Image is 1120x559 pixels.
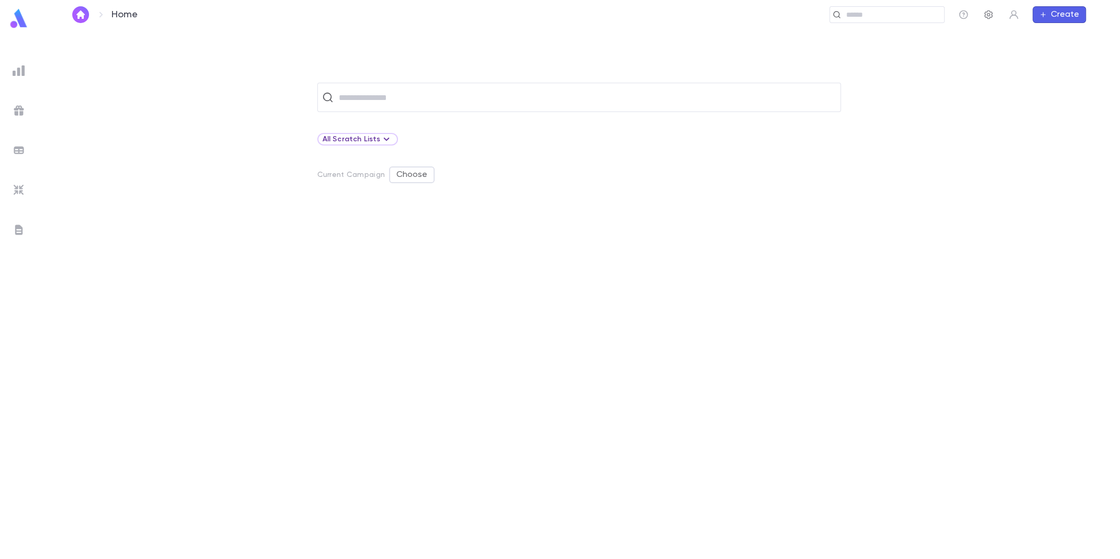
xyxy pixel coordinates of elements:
button: Choose [389,166,435,183]
div: All Scratch Lists [317,133,398,146]
img: logo [8,8,29,29]
p: Home [112,9,138,20]
div: All Scratch Lists [323,133,393,146]
img: imports_grey.530a8a0e642e233f2baf0ef88e8c9fcb.svg [13,184,25,196]
button: Create [1033,6,1086,23]
img: letters_grey.7941b92b52307dd3b8a917253454ce1c.svg [13,223,25,236]
img: home_white.a664292cf8c1dea59945f0da9f25487c.svg [74,10,87,19]
img: reports_grey.c525e4749d1bce6a11f5fe2a8de1b229.svg [13,64,25,77]
img: campaigns_grey.99e729a5f7ee94e3726e6486bddda8f1.svg [13,104,25,117]
img: batches_grey.339ca447c9d9533ef1741baa751efc33.svg [13,144,25,156]
p: Current Campaign [317,171,385,179]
